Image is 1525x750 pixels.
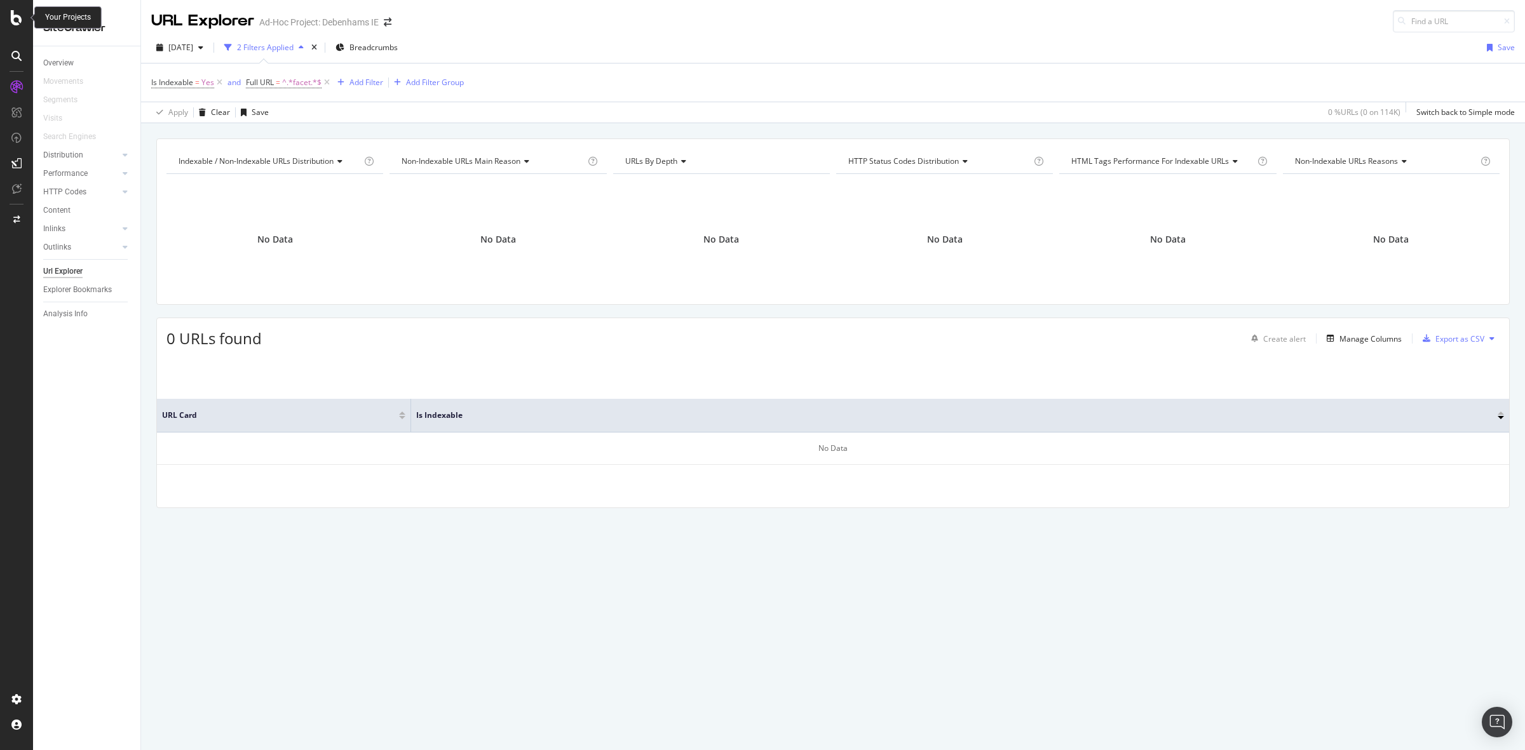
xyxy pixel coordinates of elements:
div: Open Intercom Messenger [1482,707,1512,737]
span: No Data [257,233,293,246]
button: [DATE] [151,37,208,58]
div: Visits [43,112,62,125]
div: HTTP Codes [43,185,86,199]
span: Is Indexable [151,77,193,88]
h4: Non-Indexable URLs Reasons [1292,151,1478,171]
div: Movements [43,75,83,88]
span: Breadcrumbs [349,42,398,53]
div: Save [1498,42,1515,53]
span: No Data [480,233,516,246]
h4: HTML Tags Performance for Indexable URLs [1069,151,1254,171]
span: Non-Indexable URLs Main Reason [402,156,520,166]
div: Overview [43,57,74,70]
a: Movements [43,75,96,88]
span: 0 URLs found [166,328,262,349]
div: Save [252,107,269,117]
button: Create alert [1246,328,1306,349]
span: URL Card [162,410,396,421]
span: No Data [703,233,739,246]
button: Manage Columns [1322,331,1402,346]
span: HTTP Status Codes Distribution [848,156,959,166]
span: ^.*facet.*$ [282,74,322,91]
a: Inlinks [43,222,119,236]
a: Distribution [43,149,119,162]
button: and [227,76,241,88]
div: Export as CSV [1435,333,1484,344]
button: Add Filter Group [389,75,464,90]
a: Overview [43,57,132,70]
a: Visits [43,112,75,125]
button: Clear [194,102,230,123]
div: Add Filter Group [406,77,464,88]
span: URLs by Depth [625,156,677,166]
div: No Data [157,432,1509,465]
a: Explorer Bookmarks [43,283,132,297]
a: Search Engines [43,130,109,144]
h4: URLs by Depth [623,151,818,171]
div: URL Explorer [151,10,254,32]
button: Apply [151,102,188,123]
div: Analysis Info [43,307,88,321]
a: Url Explorer [43,265,132,278]
div: 2 Filters Applied [237,42,294,53]
div: Distribution [43,149,83,162]
div: Add Filter [349,77,383,88]
div: Your Projects [45,12,91,23]
div: arrow-right-arrow-left [384,18,391,27]
div: Create alert [1263,333,1306,344]
span: 2025 Sep. 30th [168,42,193,53]
span: = [276,77,280,88]
a: HTTP Codes [43,185,119,199]
div: Segments [43,93,78,107]
div: Inlinks [43,222,65,236]
div: Outlinks [43,241,71,254]
div: Url Explorer [43,265,83,278]
div: and [227,77,241,88]
a: Outlinks [43,241,119,254]
span: Non-Indexable URLs Reasons [1295,156,1398,166]
a: Analysis Info [43,307,132,321]
button: Add Filter [332,75,383,90]
div: Clear [211,107,230,117]
div: Search Engines [43,130,96,144]
span: Is Indexable [416,410,1479,421]
button: Breadcrumbs [330,37,403,58]
h4: Indexable / Non-Indexable URLs Distribution [176,151,362,171]
span: Yes [201,74,214,91]
div: Apply [168,107,188,117]
span: Full URL [246,77,274,88]
button: Save [1482,37,1515,58]
div: times [309,41,320,54]
button: 2 Filters Applied [219,37,309,58]
div: Manage Columns [1339,333,1402,344]
span: No Data [927,233,963,246]
a: Segments [43,93,90,107]
span: HTML Tags Performance for Indexable URLs [1071,156,1229,166]
a: Performance [43,167,119,180]
span: = [195,77,200,88]
div: Content [43,204,71,217]
h4: Non-Indexable URLs Main Reason [399,151,585,171]
div: 0 % URLs ( 0 on 114K ) [1328,107,1400,117]
button: Switch back to Simple mode [1411,102,1515,123]
input: Find a URL [1393,10,1515,32]
a: Content [43,204,132,217]
div: Performance [43,167,88,180]
button: Save [236,102,269,123]
button: Export as CSV [1418,328,1484,349]
div: Switch back to Simple mode [1416,107,1515,117]
span: No Data [1373,233,1409,246]
span: Indexable / Non-Indexable URLs distribution [179,156,334,166]
h4: HTTP Status Codes Distribution [846,151,1031,171]
span: No Data [1150,233,1186,246]
div: Explorer Bookmarks [43,283,112,297]
div: Ad-Hoc Project: Debenhams IE [259,16,379,29]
